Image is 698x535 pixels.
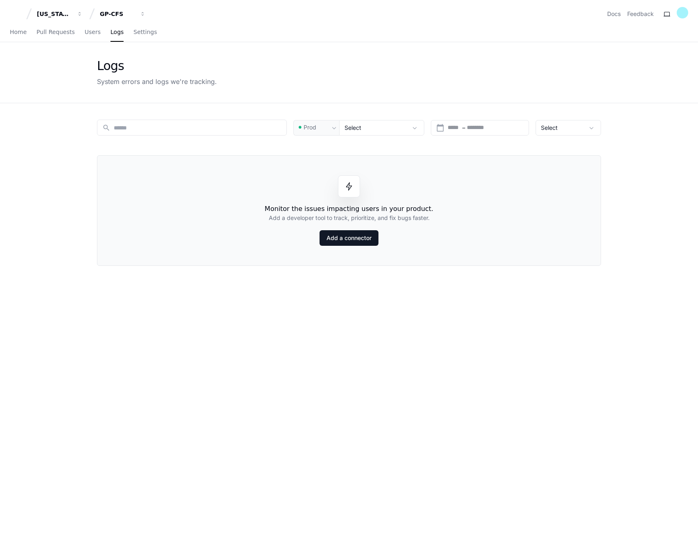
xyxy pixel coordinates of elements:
a: Home [10,23,27,42]
span: Settings [133,29,157,34]
a: Logs [110,23,124,42]
div: System errors and logs we're tracking. [97,77,217,86]
div: GP-CFS [100,10,135,18]
span: – [462,124,465,132]
button: [US_STATE] Pacific [34,7,86,21]
a: Settings [133,23,157,42]
a: Pull Requests [36,23,74,42]
a: Users [85,23,101,42]
h2: Add a developer tool to track, prioritize, and fix bugs faster. [269,214,430,222]
mat-icon: calendar_today [436,124,444,132]
span: Users [85,29,101,34]
button: Feedback [627,10,654,18]
span: Pull Requests [36,29,74,34]
div: [US_STATE] Pacific [37,10,72,18]
mat-icon: search [102,124,110,132]
div: Logs [97,59,217,73]
span: Logs [110,29,124,34]
button: GP-CFS [97,7,149,21]
a: Docs [607,10,621,18]
button: Open calendar [436,124,444,132]
a: Add a connector [320,230,378,246]
span: Prod [304,123,316,131]
span: Select [541,124,558,131]
span: Home [10,29,27,34]
span: Select [344,124,361,131]
h1: Monitor the issues impacting users in your product. [265,204,433,214]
